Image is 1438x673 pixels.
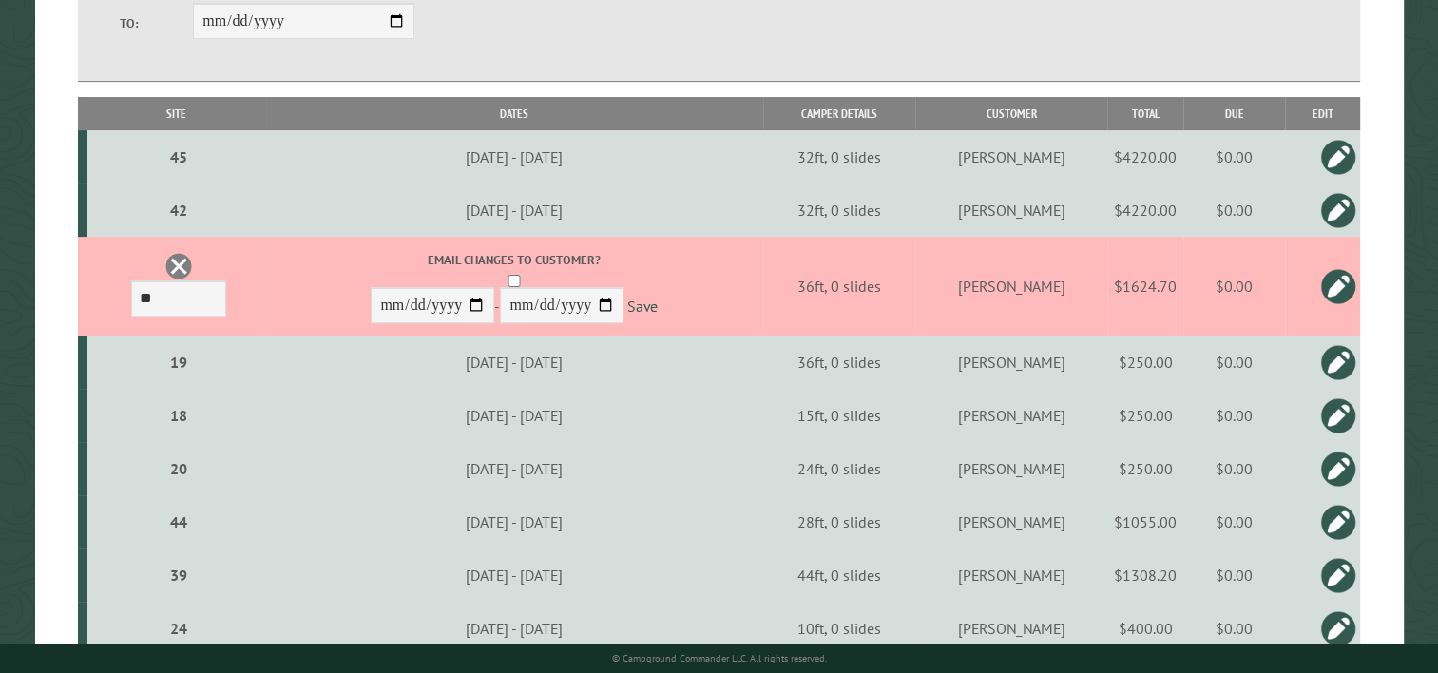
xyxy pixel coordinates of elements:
th: Dates [266,97,763,130]
div: [DATE] - [DATE] [269,147,759,166]
div: 39 [95,566,263,585]
td: 28ft, 0 slides [763,495,915,548]
td: [PERSON_NAME] [915,495,1107,548]
th: Due [1183,97,1285,130]
th: Customer [915,97,1107,130]
div: 45 [95,147,263,166]
th: Camper Details [763,97,915,130]
td: $0.00 [1183,548,1285,602]
td: [PERSON_NAME] [915,130,1107,183]
div: [DATE] - [DATE] [269,353,759,372]
td: $4220.00 [1107,130,1183,183]
div: [DATE] - [DATE] [269,512,759,531]
td: 32ft, 0 slides [763,130,915,183]
div: [DATE] - [DATE] [269,566,759,585]
td: $4220.00 [1107,183,1183,237]
div: 20 [95,459,263,478]
td: $0.00 [1183,442,1285,495]
td: $250.00 [1107,336,1183,389]
a: Delete this reservation [164,252,193,280]
td: 15ft, 0 slides [763,389,915,442]
td: $1308.20 [1107,548,1183,602]
td: 36ft, 0 slides [763,336,915,389]
td: $0.00 [1183,336,1285,389]
td: $0.00 [1183,389,1285,442]
th: Site [87,97,266,130]
td: [PERSON_NAME] [915,183,1107,237]
td: [PERSON_NAME] [915,389,1107,442]
div: [DATE] - [DATE] [269,619,759,638]
td: [PERSON_NAME] [915,548,1107,602]
div: 19 [95,353,263,372]
td: [PERSON_NAME] [915,336,1107,389]
div: 42 [95,201,263,220]
td: 32ft, 0 slides [763,183,915,237]
div: [DATE] - [DATE] [269,201,759,220]
td: $1624.70 [1107,237,1183,336]
div: 44 [95,512,263,531]
small: © Campground Commander LLC. All rights reserved. [612,652,827,664]
div: [DATE] - [DATE] [269,459,759,478]
label: To: [120,14,194,32]
td: $250.00 [1107,442,1183,495]
th: Edit [1285,97,1360,130]
td: $0.00 [1183,495,1285,548]
th: Total [1107,97,1183,130]
td: $0.00 [1183,602,1285,655]
div: 18 [95,406,263,425]
td: $250.00 [1107,389,1183,442]
td: 24ft, 0 slides [763,442,915,495]
td: 10ft, 0 slides [763,602,915,655]
td: [PERSON_NAME] [915,237,1107,336]
td: 36ft, 0 slides [763,237,915,336]
td: $1055.00 [1107,495,1183,548]
td: $0.00 [1183,130,1285,183]
td: [PERSON_NAME] [915,602,1107,655]
div: 24 [95,619,263,638]
td: $400.00 [1107,602,1183,655]
div: [DATE] - [DATE] [269,406,759,425]
td: $0.00 [1183,237,1285,336]
a: Save [627,297,658,316]
td: $0.00 [1183,183,1285,237]
td: [PERSON_NAME] [915,442,1107,495]
td: 44ft, 0 slides [763,548,915,602]
div: - [269,251,759,328]
label: Email changes to customer? [269,251,759,269]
